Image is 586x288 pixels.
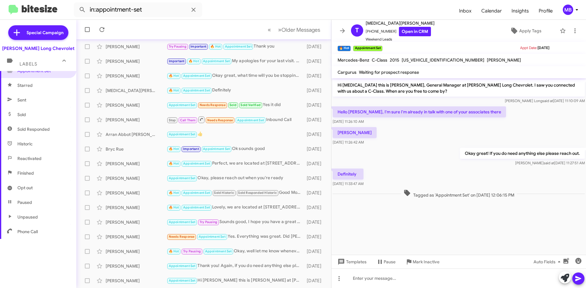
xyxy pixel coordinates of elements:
[167,58,304,65] div: My apologies for your last visit. KBB is not accurate to the market or the value of a vehicle, so...
[237,118,264,122] span: Appointment Set
[203,59,230,63] span: Appointment Set
[534,256,563,267] span: Auto Fields
[338,69,356,75] span: Cargurus
[264,23,275,36] button: Previous
[17,155,42,162] span: Reactivated
[515,161,585,165] span: [PERSON_NAME] [DATE] 11:27:51 AM
[183,205,210,209] span: Appointment Set
[17,229,38,235] span: Phone Call
[274,23,324,36] button: Next
[563,5,573,15] div: MB
[169,176,196,180] span: Appointment Set
[169,191,179,195] span: 🔥 Hot
[169,235,195,239] span: Needs Response
[203,147,230,151] span: Appointment Set
[401,189,517,198] span: Tagged as 'Appointment Set' on [DATE] 12:06:15 PM
[333,119,364,124] span: [DATE] 11:26:10 AM
[278,26,281,34] span: »
[331,256,371,267] button: Templates
[304,131,326,137] div: [DATE]
[106,219,167,225] div: [PERSON_NAME]
[106,131,167,137] div: Arran Abbot [PERSON_NAME]
[106,234,167,240] div: [PERSON_NAME]
[355,26,359,35] span: T
[106,248,167,254] div: [PERSON_NAME]
[487,57,521,63] span: [PERSON_NAME]
[505,98,585,103] span: [PERSON_NAME] Long [DATE] 11:10:09 AM
[167,131,304,138] div: 👍
[230,103,237,107] span: Sold
[189,59,199,63] span: 🔥 Hot
[372,57,387,63] span: C-Class
[167,43,304,50] div: Thank you
[106,73,167,79] div: [PERSON_NAME]
[17,82,33,88] span: Starred
[169,220,196,224] span: Appointment Set
[338,57,369,63] span: Mercedes-Benz
[338,46,351,51] small: 🔥 Hot
[304,204,326,211] div: [DATE]
[304,73,326,79] div: [DATE]
[366,27,435,36] span: [PHONE_NUMBER]
[225,44,252,48] span: Appointment Set
[106,161,167,167] div: [PERSON_NAME]
[214,191,234,195] span: Sold Historic
[169,147,179,151] span: 🔥 Hot
[167,72,304,79] div: Okay great, what time will you be stopping by?
[359,69,419,75] span: Waiting for prospect response
[454,2,476,20] a: Inbox
[180,118,196,122] span: Call Them
[17,112,26,118] span: Sold
[333,127,377,138] p: [PERSON_NAME]
[169,264,196,268] span: Appointment Set
[304,102,326,108] div: [DATE]
[169,88,179,92] span: 🔥 Hot
[169,162,179,165] span: 🔥 Hot
[399,27,431,36] a: Open in CRM
[169,118,176,122] span: Stop
[20,61,37,67] span: Labels
[390,57,399,63] span: 2015
[333,169,364,180] p: Definitely
[167,233,304,240] div: Yes. Everything was great. Did [PERSON_NAME] get a chance to speak to you yet about the Tacoma?
[238,191,277,195] span: Sold Responded Historic
[304,161,326,167] div: [DATE]
[353,46,382,51] small: Appointment Set
[304,175,326,181] div: [DATE]
[167,116,304,123] div: Inbound Call
[304,278,326,284] div: [DATE]
[494,25,557,36] button: Apply Tags
[542,98,553,103] span: said at
[333,80,585,97] p: Hi [MEDICAL_DATA] this is [PERSON_NAME], General Manager at [PERSON_NAME] Long Chevrolet. I saw y...
[17,97,26,103] span: Sent
[544,161,554,165] span: said at
[167,175,304,182] div: Okay, please reach out when you're ready
[183,88,210,92] span: Appointment Set
[333,181,364,186] span: [DATE] 11:33:47 AM
[534,2,558,20] span: Profile
[400,256,444,267] button: Mark Inactive
[476,2,507,20] a: Calendar
[169,279,196,283] span: Appointment Set
[106,175,167,181] div: [PERSON_NAME]
[17,185,33,191] span: Opt out
[558,5,579,15] button: MB
[106,102,167,108] div: [PERSON_NAME]
[169,249,179,253] span: 🔥 Hot
[8,25,68,40] a: Special Campaign
[460,148,585,159] p: Okay great! If you do need anything else please reach out.
[106,190,167,196] div: [PERSON_NAME]
[106,204,167,211] div: [PERSON_NAME]
[106,263,167,269] div: [PERSON_NAME]
[167,204,304,211] div: Lovely, we are located at [STREET_ADDRESS] If you do need anything before you appointment time pl...
[384,256,396,267] span: Pause
[507,2,534,20] a: Insights
[167,189,304,196] div: Good Morning [PERSON_NAME], I'm unable to give you an offer because I haven't seen it. If you do ...
[2,45,74,52] div: [PERSON_NAME] Long Chevrolet
[199,235,226,239] span: Appointment Set
[304,263,326,269] div: [DATE]
[183,147,199,151] span: Important
[264,23,324,36] nav: Page navigation example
